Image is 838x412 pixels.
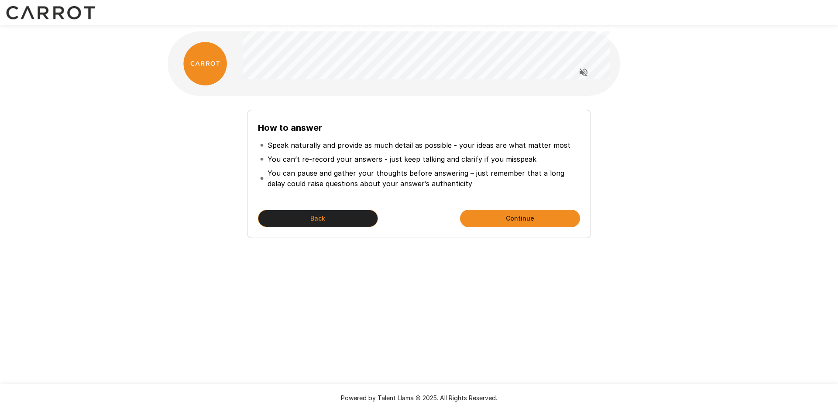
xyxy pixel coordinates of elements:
p: Powered by Talent Llama © 2025. All Rights Reserved. [10,394,828,402]
button: Read questions aloud [575,64,592,81]
button: Continue [460,210,580,227]
b: How to answer [258,123,322,133]
p: You can pause and gather your thoughts before answering – just remember that a long delay could r... [268,168,578,189]
p: Speak naturally and provide as much detail as possible - your ideas are what matter most [268,140,570,150]
img: carrot_logo.png [183,42,227,85]
button: Back [258,210,378,227]
p: You can’t re-record your answers - just keep talking and clarify if you misspeak [268,154,536,164]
